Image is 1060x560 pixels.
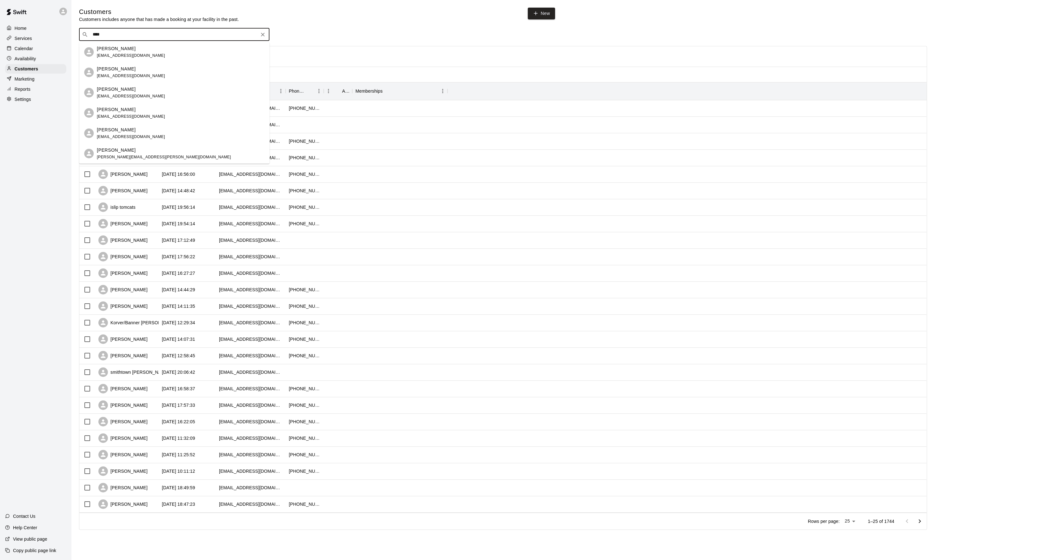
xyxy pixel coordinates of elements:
p: [PERSON_NAME] [97,66,136,72]
div: legacygmg1@gmail.com [219,402,282,408]
div: [PERSON_NAME] [98,301,148,311]
div: 2025-09-28 12:58:45 [162,352,195,359]
span: [EMAIL_ADDRESS][DOMAIN_NAME] [97,135,165,139]
div: +19175926428 [289,105,321,111]
button: Sort [333,87,342,96]
div: Brad Schnur [84,128,94,138]
div: +12565663040 [289,320,321,326]
button: Menu [324,86,333,96]
div: Phone Number [289,82,305,100]
p: View public page [13,536,47,542]
div: +16317070833 [289,155,321,161]
p: Availability [15,56,36,62]
span: [PERSON_NAME][EMAIL_ADDRESS][PERSON_NAME][DOMAIN_NAME] [97,155,231,159]
a: Calendar [5,44,66,53]
p: Rows per page: [808,518,840,524]
div: Joe Schneider [84,68,94,77]
a: Customers [5,64,66,74]
div: +15165323131 [289,171,321,177]
div: +16319030638 [289,418,321,425]
div: Age [324,82,352,100]
div: +15162447526 [289,385,321,392]
div: Memberships [355,82,383,100]
div: smithtown [PERSON_NAME] [98,367,169,377]
a: Home [5,23,66,33]
div: [PERSON_NAME] [98,417,148,426]
div: agustavsen712@gmail.com [219,451,282,458]
div: [PERSON_NAME] [98,285,148,294]
div: 2025-09-29 14:11:35 [162,303,195,309]
div: +16316364845 [289,138,321,144]
div: 2025-09-24 10:11:12 [162,468,195,474]
button: Clear [258,30,267,39]
div: Age [342,82,349,100]
p: Help Center [13,524,37,531]
span: [EMAIL_ADDRESS][DOMAIN_NAME] [97,74,165,78]
div: +16319214145 [289,336,321,342]
div: 2025-09-30 16:27:27 [162,270,195,276]
div: 2025-10-02 14:48:42 [162,188,195,194]
div: kevin schneider [84,108,94,118]
div: David Kirschner [84,149,94,158]
div: Korver/Banner [PERSON_NAME] [98,318,178,327]
div: [PERSON_NAME] [98,334,148,344]
div: +15169969944 [289,221,321,227]
span: [EMAIL_ADDRESS][DOMAIN_NAME] [97,114,165,119]
div: [PERSON_NAME] [98,450,148,459]
div: stephaniegulbudagian@gmail.com [219,385,282,392]
div: 2025-09-24 11:32:09 [162,435,195,441]
div: 2025-09-28 14:07:31 [162,336,195,342]
p: [PERSON_NAME] [97,127,136,133]
p: Reports [15,86,30,92]
div: +15162362869 [289,287,321,293]
span: [EMAIL_ADDRESS][DOMAIN_NAME] [97,53,165,58]
div: Memberships [352,82,447,100]
div: Search customers by name or email [79,28,269,41]
button: Menu [314,86,324,96]
a: Marketing [5,74,66,84]
button: Sort [383,87,392,96]
div: [PERSON_NAME] [98,400,148,410]
div: [PERSON_NAME] [98,384,148,393]
div: 2025-09-30 17:56:22 [162,254,195,260]
div: bvaccariello@avantiny.com [219,418,282,425]
div: edkavagh@aol.com [219,171,282,177]
div: [PERSON_NAME] [98,186,148,195]
div: 2025-09-22 18:47:23 [162,501,195,507]
div: 2025-10-02 16:56:00 [162,171,195,177]
p: [PERSON_NAME] [97,45,136,52]
div: 2025-09-25 16:58:37 [162,385,195,392]
p: [PERSON_NAME] [97,106,136,113]
div: [PERSON_NAME] [98,466,148,476]
a: Settings [5,95,66,104]
div: [PERSON_NAME] [98,499,148,509]
div: 2025-09-29 14:44:29 [162,287,195,293]
div: islip tomcats [98,202,136,212]
div: 2025-09-24 17:57:33 [162,402,195,408]
p: Calendar [15,45,33,52]
div: holliempatrick@gmail.com [219,320,282,326]
div: cawley33@hotmail.com [219,188,282,194]
div: 2025-09-24 16:22:05 [162,418,195,425]
div: tomcatsbaseball14u@gmail.com [219,204,282,210]
div: skivb14@yahoo.com [219,435,282,441]
div: [PERSON_NAME] [98,351,148,360]
a: Reports [5,84,66,94]
a: New [528,8,555,19]
p: Marketing [15,76,35,82]
div: [PERSON_NAME] [98,433,148,443]
button: Go to next page [913,515,926,528]
button: Menu [276,86,286,96]
p: Services [15,35,32,42]
div: mgallagher5641@stroseschool.net [219,221,282,227]
div: [PERSON_NAME] [98,235,148,245]
div: markgargiulo1@gmail.com [219,254,282,260]
a: Services [5,34,66,43]
div: jav821@optonline.net [219,468,282,474]
h5: Customers [79,8,239,16]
